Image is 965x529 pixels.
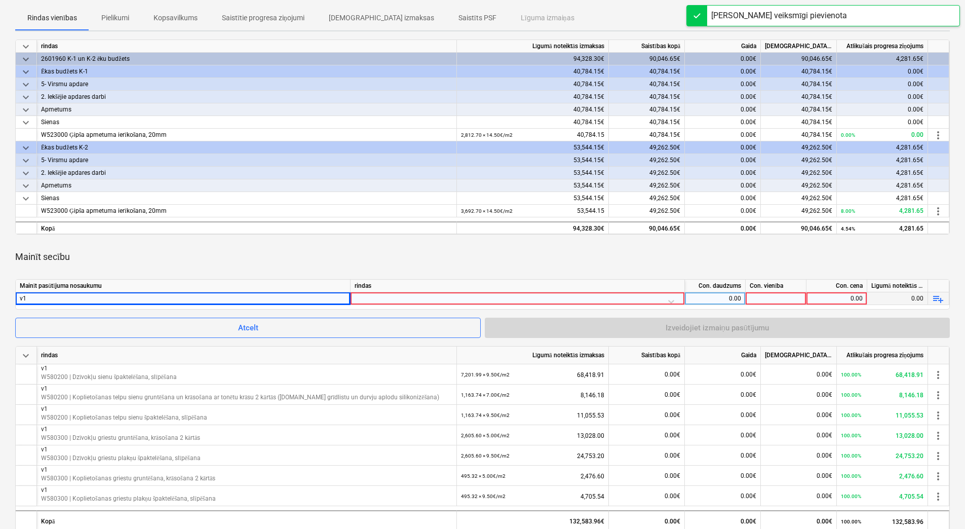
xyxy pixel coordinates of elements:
div: 53,544.15€ [457,179,609,192]
span: 0.00€ [741,432,756,439]
small: 3,692.70 × 14.50€ / m2 [461,208,513,214]
span: 0.00€ [817,371,832,378]
div: 53,544.15€ [457,192,609,205]
span: 0.00€ [817,432,832,439]
div: Līgumā noteiktās izmaksas [457,347,609,364]
span: more_vert [932,470,944,482]
div: 68,418.91 [461,364,604,385]
div: Sienas [41,192,452,205]
span: 0.00€ [741,207,756,214]
small: 100.00% [841,412,861,418]
span: 0.00€ [665,452,680,459]
span: keyboard_arrow_down [20,155,32,167]
div: 49,262.50€ [761,154,837,167]
span: 0.00€ [817,472,832,479]
div: 49,262.50€ [761,167,837,179]
div: 0.00€ [685,141,761,154]
small: 100.00% [841,473,861,479]
div: 0.00€ [685,91,761,103]
div: 40,784.15€ [457,103,609,116]
div: 49,262.50€ [609,179,685,192]
p: v1 [41,486,452,495]
p: W580300 | Koplietošanas griestu gruntēšana, krāsošana 2 kārtās [41,474,452,483]
div: 53,544.15€ [457,167,609,179]
div: 49,262.50€ [761,179,837,192]
div: Saistības kopā [609,40,685,53]
div: 4,281.65 [841,222,923,235]
span: 0.00€ [817,411,832,419]
p: v1 [41,364,452,373]
div: 40,784.15€ [609,78,685,91]
div: 0.00€ [837,116,928,129]
div: 4,281.65€ [837,179,928,192]
small: 100.00% [841,494,861,499]
div: 4,281.65€ [837,167,928,179]
div: 40,784.15€ [457,65,609,78]
span: 0.00€ [741,371,756,378]
span: 0.00€ [665,493,680,500]
div: 40,784.15€ [761,65,837,78]
div: Līgumā noteiktās izmaksas [867,280,928,292]
div: 0.00€ [837,78,928,91]
small: 4.54% [841,226,855,232]
p: Saistītie progresa ziņojumi [222,13,304,23]
span: keyboard_arrow_down [20,66,32,78]
div: 0.00€ [685,53,761,65]
p: v1 [41,466,452,474]
span: 0.00€ [665,371,680,378]
div: 11,055.53 [841,405,923,426]
div: 0.00 [841,129,923,141]
div: 40,784.15€ [761,103,837,116]
button: Atcelt [15,318,481,338]
div: 0.00 [867,292,928,305]
div: 0.00€ [685,167,761,179]
span: keyboard_arrow_down [20,350,32,362]
div: 90,046.65€ [761,53,837,65]
p: [DEMOGRAPHIC_DATA] izmaksas [329,13,434,23]
div: 0.00€ [685,192,761,205]
span: 0.00€ [665,391,680,398]
span: 49,262.50€ [649,207,680,214]
span: more_vert [932,369,944,381]
span: keyboard_arrow_down [20,79,32,91]
div: 40,784.15€ [609,65,685,78]
span: 0.00€ [741,493,756,500]
span: keyboard_arrow_down [20,180,32,192]
span: 0.00€ [817,493,832,500]
small: 100.00% [841,372,861,377]
div: 0.00€ [685,65,761,78]
div: 68,418.91 [841,364,923,385]
small: 8.00% [841,208,855,214]
span: keyboard_arrow_down [20,91,32,103]
div: 49,262.50€ [761,192,837,205]
small: 495.32 × 5.00€ / m2 [461,473,506,479]
div: 40,784.15€ [457,116,609,129]
div: 5- Virsmu apdare [41,78,452,91]
div: 0.00 [689,292,741,305]
span: more_vert [932,450,944,462]
div: 5- Virsmu apdare [41,154,452,167]
span: 0.00€ [741,411,756,419]
span: 0.00€ [741,391,756,398]
span: more_vert [932,430,944,442]
span: keyboard_arrow_down [20,41,32,53]
small: 1,163.74 × 7.00€ / m2 [461,392,510,398]
span: 0.00€ [741,472,756,479]
div: 4,281.65 [841,205,923,217]
div: 0.00€ [685,221,761,234]
span: 40,784.15€ [649,131,680,138]
div: 49,262.50€ [609,167,685,179]
div: 0.00€ [837,103,928,116]
div: 4,705.54 [461,486,604,507]
div: Con. cena [806,280,867,292]
div: 90,046.65€ [761,221,837,234]
div: W523000 Ģipša apmetuma ierīkošana, 20mm [41,129,452,141]
div: Ēkas budžets K-2 [41,141,452,154]
div: 8,146.18 [461,385,604,405]
span: 0.00€ [741,452,756,459]
small: 7,201.99 × 9.50€ / m2 [461,372,510,377]
div: 94,328.30€ [457,53,609,65]
small: 100.00% [841,433,861,438]
div: 24,753.20 [461,445,604,466]
div: Con. vienība [746,280,806,292]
